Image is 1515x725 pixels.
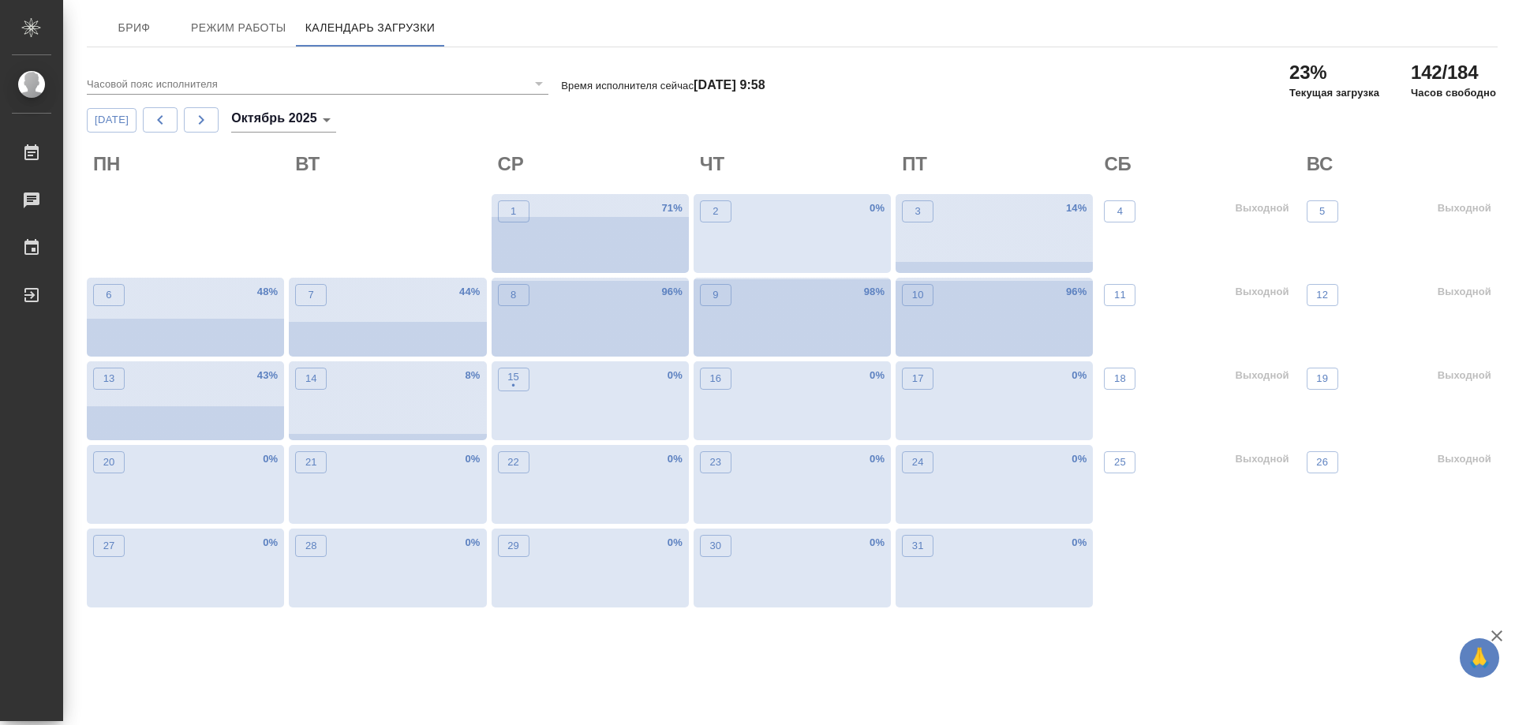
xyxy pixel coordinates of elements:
[709,538,721,554] p: 30
[1289,60,1379,85] h2: 23%
[902,535,933,557] button: 31
[103,454,115,470] p: 20
[498,200,529,222] button: 1
[1072,535,1087,551] p: 0 %
[257,284,278,300] p: 48 %
[1307,368,1338,390] button: 19
[498,451,529,473] button: 22
[700,284,731,306] button: 9
[1114,371,1126,387] p: 18
[257,368,278,383] p: 43 %
[912,371,924,387] p: 17
[1411,85,1496,101] p: Часов свободно
[95,111,129,129] span: [DATE]
[103,371,115,387] p: 13
[93,368,125,390] button: 13
[498,368,529,391] button: 15•
[507,369,519,385] p: 15
[507,538,519,554] p: 29
[700,200,731,222] button: 2
[864,284,885,300] p: 98 %
[668,535,683,551] p: 0 %
[96,18,172,38] span: Бриф
[713,287,718,303] p: 9
[1466,641,1493,675] span: 🙏
[912,538,924,554] p: 31
[1307,451,1338,473] button: 26
[661,200,682,216] p: 71 %
[1460,638,1499,678] button: 🙏
[1072,368,1087,383] p: 0 %
[1104,368,1135,390] button: 18
[694,78,765,92] h4: [DATE] 9:58
[1289,85,1379,101] p: Текущая загрузка
[305,538,317,554] p: 28
[263,451,278,467] p: 0 %
[103,538,115,554] p: 27
[870,535,885,551] p: 0 %
[1316,454,1328,470] p: 26
[465,451,480,467] p: 0 %
[498,151,689,177] h2: СР
[1438,368,1491,383] p: Выходной
[902,368,933,390] button: 17
[1438,200,1491,216] p: Выходной
[191,18,286,38] span: Режим работы
[713,204,718,219] p: 2
[1114,287,1126,303] p: 11
[1307,200,1338,222] button: 5
[1235,200,1289,216] p: Выходной
[870,200,885,216] p: 0 %
[700,451,731,473] button: 23
[1319,204,1325,219] p: 5
[295,368,327,390] button: 14
[1235,368,1289,383] p: Выходной
[295,151,486,177] h2: ВТ
[1066,200,1087,216] p: 14 %
[231,107,336,133] div: Октябрь 2025
[1307,151,1498,177] h2: ВС
[511,204,516,219] p: 1
[912,287,924,303] p: 10
[87,108,137,133] button: [DATE]
[1114,454,1126,470] p: 25
[700,535,731,557] button: 30
[1104,284,1135,306] button: 11
[661,284,682,300] p: 96 %
[668,368,683,383] p: 0 %
[295,451,327,473] button: 21
[305,371,317,387] p: 14
[507,454,519,470] p: 22
[912,454,924,470] p: 24
[1104,200,1135,222] button: 4
[295,284,327,306] button: 7
[902,451,933,473] button: 24
[309,287,314,303] p: 7
[263,535,278,551] p: 0 %
[305,454,317,470] p: 21
[511,287,516,303] p: 8
[700,368,731,390] button: 16
[93,151,284,177] h2: ПН
[465,535,480,551] p: 0 %
[1066,284,1087,300] p: 96 %
[1104,151,1295,177] h2: СБ
[668,451,683,467] p: 0 %
[1438,284,1491,300] p: Выходной
[902,284,933,306] button: 10
[1117,204,1123,219] p: 4
[915,204,920,219] p: 3
[709,454,721,470] p: 23
[1235,284,1289,300] p: Выходной
[93,284,125,306] button: 6
[93,451,125,473] button: 20
[498,535,529,557] button: 29
[700,151,891,177] h2: ЧТ
[459,284,480,300] p: 44 %
[498,284,529,306] button: 8
[465,368,480,383] p: 8 %
[1438,451,1491,467] p: Выходной
[709,371,721,387] p: 16
[1316,371,1328,387] p: 19
[295,535,327,557] button: 28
